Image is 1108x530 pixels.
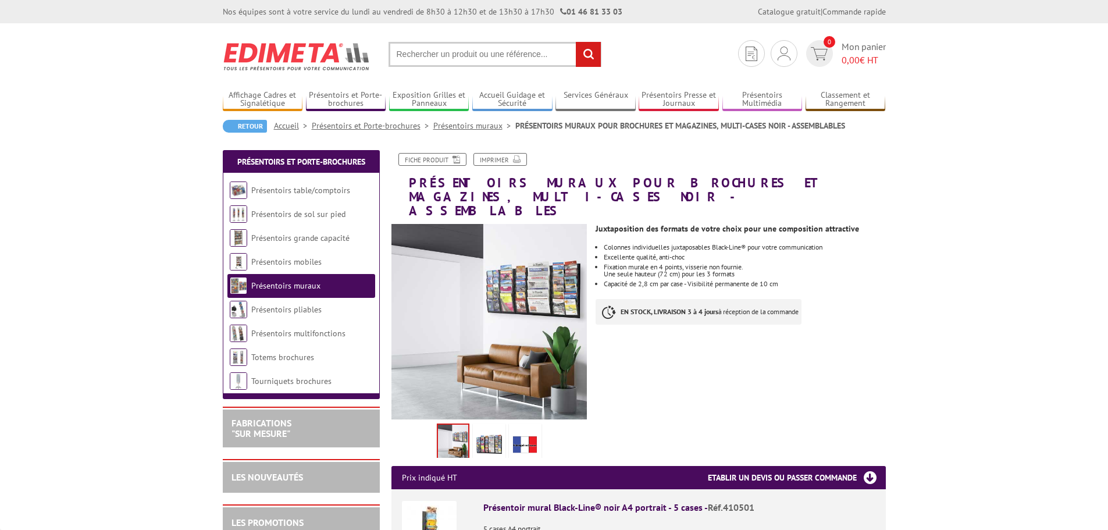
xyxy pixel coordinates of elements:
[560,6,622,17] strong: 01 46 81 33 03
[778,47,790,61] img: devis rapide
[230,229,247,247] img: Présentoirs grande capacité
[758,6,821,17] a: Catalogue gratuit
[223,120,267,133] a: Retour
[621,307,718,316] strong: EN STOCK, LIVRAISON 3 à 4 jours
[223,90,303,109] a: Affichage Cadres et Signalétique
[251,328,345,339] a: Présentoirs multifonctions
[230,348,247,366] img: Totems brochures
[746,47,757,61] img: devis rapide
[639,90,719,109] a: Présentoirs Presse et Journaux
[438,425,468,461] img: presentoir_mural_blacl_line_noir_410501_410601_411001_420601_421201.jpg
[251,376,332,386] a: Tourniquets brochures
[223,35,371,78] img: Edimeta
[515,120,845,131] li: PRÉSENTOIRS MURAUX POUR BROCHURES ET MAGAZINES, MULTI-CASES NOIR - ASSEMBLABLES
[475,426,503,462] img: presentoirs_muraux_410501_1.jpg
[231,471,303,483] a: LES NOUVEAUTÉS
[230,325,247,342] img: Présentoirs multifonctions
[391,224,587,420] img: presentoir_mural_blacl_line_noir_410501_410601_411001_420601_421201.jpg
[230,205,247,223] img: Présentoirs de sol sur pied
[274,120,312,131] a: Accueil
[230,253,247,271] img: Présentoirs mobiles
[473,153,527,166] a: Imprimer
[230,277,247,294] img: Présentoirs muraux
[223,6,622,17] div: Nos équipes sont à votre service du lundi au vendredi de 8h30 à 12h30 et de 13h30 à 17h30
[842,54,860,66] span: 0,00
[230,372,247,390] img: Tourniquets brochures
[842,54,886,67] span: € HT
[231,417,291,439] a: FABRICATIONS"Sur Mesure"
[824,36,835,48] span: 0
[389,90,469,109] a: Exposition Grilles et Panneaux
[389,42,601,67] input: Rechercher un produit ou une référence...
[230,301,247,318] img: Présentoirs pliables
[604,254,885,261] li: Excellente qualité, anti-choc
[604,244,885,251] li: Colonnes individuelles juxtaposables Black-Line® pour votre communication
[722,90,803,109] a: Présentoirs Multimédia
[842,40,886,67] span: Mon panier
[306,90,386,109] a: Présentoirs et Porte-brochures
[251,304,322,315] a: Présentoirs pliables
[230,182,247,199] img: Présentoirs table/comptoirs
[251,185,350,195] a: Présentoirs table/comptoirs
[758,6,886,17] div: |
[596,299,801,325] p: à réception de la commande
[604,264,885,278] li: Fixation murale en 4 points, visserie non fournie. Une seule hauteur (72 cm) pour les 3 formats
[251,280,320,291] a: Présentoirs muraux
[402,466,457,489] p: Prix indiqué HT
[251,352,314,362] a: Totems brochures
[398,153,466,166] a: Fiche produit
[312,120,433,131] a: Présentoirs et Porte-brochures
[231,517,304,528] a: LES PROMOTIONS
[472,90,553,109] a: Accueil Guidage et Sécurité
[708,501,754,513] span: Réf.410501
[822,6,886,17] a: Commande rapide
[251,257,322,267] a: Présentoirs mobiles
[604,280,885,287] li: Capacité de 2,8 cm par case - Visibilité permanente de 10 cm
[803,40,886,67] a: devis rapide 0 Mon panier 0,00€ HT
[596,223,859,234] strong: Juxtaposition des formats de votre choix pour une composition attractive
[251,209,345,219] a: Présentoirs de sol sur pied
[511,426,539,462] img: edimeta_produit_fabrique_en_france.jpg
[383,153,895,218] h1: PRÉSENTOIRS MURAUX POUR BROCHURES ET MAGAZINES, MULTI-CASES NOIR - ASSEMBLABLES
[555,90,636,109] a: Services Généraux
[806,90,886,109] a: Classement et Rangement
[251,233,350,243] a: Présentoirs grande capacité
[576,42,601,67] input: rechercher
[237,156,365,167] a: Présentoirs et Porte-brochures
[433,120,515,131] a: Présentoirs muraux
[483,501,875,514] div: Présentoir mural Black-Line® noir A4 portrait - 5 cases -
[708,466,886,489] h3: Etablir un devis ou passer commande
[811,47,828,61] img: devis rapide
